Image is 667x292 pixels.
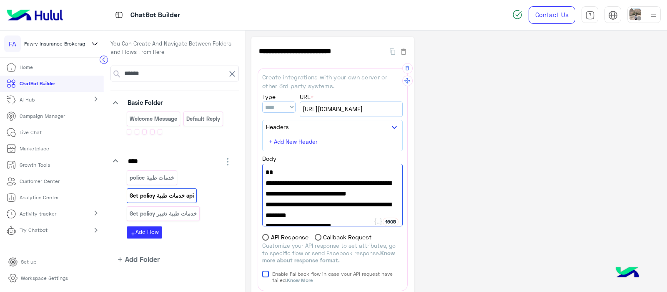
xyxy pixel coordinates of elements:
[262,154,276,163] label: Body
[129,173,175,183] p: police خدمات طبية
[266,135,322,147] button: + Add New Header
[20,145,49,152] p: Marketplace
[20,129,42,136] p: Live Chat
[129,209,198,218] p: Get policy خدمات طبية تغيير
[262,92,276,101] label: Type
[20,161,50,169] p: Growth Tools
[582,6,598,24] a: tab
[266,178,399,189] span: "url" : "[URL][DOMAIN_NAME]",
[4,36,21,52] div: FA
[20,63,33,71] p: Home
[20,210,56,218] p: Activity tracker
[399,46,408,56] button: Delete Flow
[20,96,35,104] p: AI Hub
[128,99,163,106] span: Basic Folder
[512,10,522,20] img: spinner
[114,10,124,20] img: tab
[266,122,289,131] label: Headers
[130,231,135,236] i: add
[608,10,618,20] img: tab
[110,98,120,108] i: keyboard_arrow_down
[129,114,178,124] p: Welcome Message
[262,242,403,264] p: Customize your API response to set attributes, go to specific flow or send Facebook response.
[386,46,399,56] button: Duplicate Flow
[272,271,403,283] span: Enable Fallback flow in case your API request have failed.
[287,277,313,283] a: Know More
[20,226,48,234] p: Try Chatbot
[402,76,413,86] button: Drag
[266,210,399,221] span: "sheet_name":"خدمات طبية",
[110,156,120,166] i: keyboard_arrow_down
[383,218,399,226] div: 1605
[266,188,399,210] span: "sheet_id":"1KD7bcrWHxKgz0ZQNpXEIIcyY2gVaFoS4iKdtaLGJJak",
[91,94,101,104] mat-icon: chevron_right
[91,225,101,235] mat-icon: chevron_right
[20,178,60,185] p: Customer Center
[21,274,68,282] p: Workspace Settings
[110,40,239,56] p: You Can Create And Navigate Between Folders and Flows From Here
[130,10,180,21] p: ChatBot Builder
[2,254,43,270] a: Set up
[585,10,595,20] img: tab
[300,92,313,101] label: URL
[110,254,160,264] button: addAdd Folder
[91,208,101,218] mat-icon: chevron_right
[629,8,641,20] img: userImage
[125,254,160,264] span: Add Folder
[389,122,399,132] button: keyboard_arrow_down
[20,80,55,87] p: ChatBot Builder
[402,63,413,74] button: Delete Message
[262,233,308,241] label: API Response
[24,40,92,48] span: Fawry Insurance Brokerage`s
[20,194,59,201] p: Analytics Center
[374,218,383,226] button: Add user attribute
[266,221,399,231] span: "sheet_range": "A2:Z",
[186,114,221,124] p: Default reply
[266,167,399,178] span: {
[648,10,659,20] img: profile
[262,250,395,264] a: Know more about response format.
[117,256,123,263] i: add
[529,6,575,24] a: Contact Us
[303,104,400,114] span: [URL][DOMAIN_NAME]
[21,258,36,266] p: Set up
[20,112,65,120] p: Campaign Manager
[127,226,162,239] button: addAdd Flow
[315,233,372,241] label: Callback Request
[2,270,75,287] a: Workspace Settings
[613,259,642,288] img: hulul-logo.png
[3,6,66,24] img: Logo
[129,191,195,201] p: Get policy خدمات طبية api
[262,73,403,91] p: Create integrations with your own server or other 3rd party systems.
